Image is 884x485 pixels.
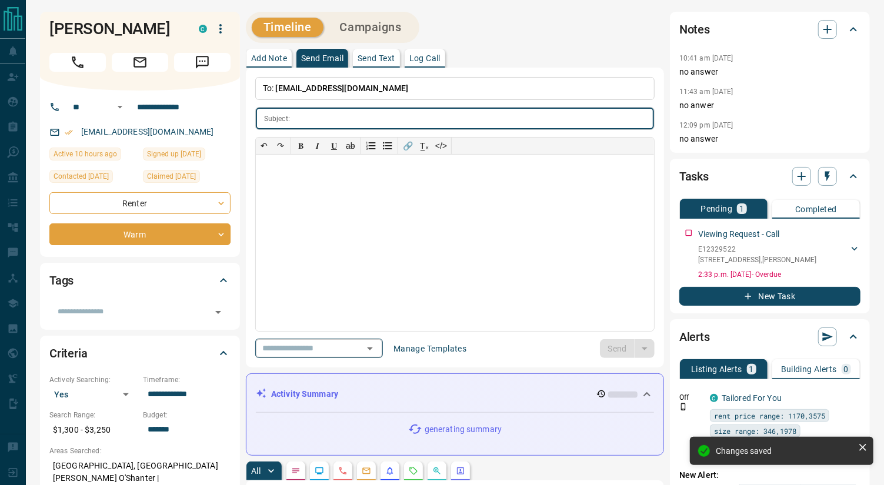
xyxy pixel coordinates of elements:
div: E12329522[STREET_ADDRESS],[PERSON_NAME] [698,242,860,267]
svg: Requests [409,466,418,476]
p: 2:33 p.m. [DATE] - Overdue [698,269,860,280]
p: Off [679,392,703,403]
p: Send Text [358,54,395,62]
p: no anwer [679,99,860,112]
button: 𝐁 [293,138,309,154]
span: Signed up [DATE] [147,148,201,160]
span: Claimed [DATE] [147,170,196,182]
p: 12:09 pm [DATE] [679,121,733,129]
div: Tags [49,266,231,295]
button: Timeline [252,18,323,37]
button: Open [113,100,127,114]
p: Timeframe: [143,374,231,385]
p: Add Note [251,54,287,62]
svg: Email Verified [65,128,73,136]
div: Tasks [679,162,860,190]
p: 0 [844,365,849,373]
p: generating summary [425,423,502,436]
p: no answer [679,133,860,145]
button: 🔗 [400,138,416,154]
button: 𝐔 [326,138,342,154]
button: New Task [679,287,860,306]
span: size range: 346,1978 [714,425,796,437]
h2: Tasks [679,167,709,186]
button: Bullet list [379,138,396,154]
h2: Alerts [679,327,710,346]
p: New Alert: [679,469,860,481]
svg: Lead Browsing Activity [315,466,324,476]
p: Listing Alerts [691,365,742,373]
p: Building Alerts [781,365,837,373]
p: 1 [739,205,744,213]
p: Subject: [264,113,290,124]
button: Open [210,304,226,320]
div: Notes [679,15,860,44]
button: Open [362,340,378,357]
div: condos.ca [199,25,207,33]
span: 𝐔 [331,141,337,150]
button: </> [433,138,449,154]
div: Alerts [679,323,860,351]
button: Campaigns [328,18,413,37]
svg: Notes [291,466,301,476]
p: Actively Searching: [49,374,137,385]
h1: [PERSON_NAME] [49,19,181,38]
p: Search Range: [49,410,137,420]
div: Warm [49,223,231,245]
div: Changes saved [716,446,853,456]
h2: Notes [679,20,710,39]
p: [STREET_ADDRESS] , [PERSON_NAME] [698,255,816,265]
svg: Listing Alerts [385,466,395,476]
span: Call [49,53,106,72]
span: rent price range: 1170,3575 [714,410,825,422]
p: Viewing Request - Call [698,228,780,240]
p: Log Call [409,54,441,62]
p: 1 [749,365,754,373]
div: Sun Oct 08 2023 [143,170,231,186]
button: T̲ₓ [416,138,433,154]
h2: Criteria [49,344,88,363]
button: ↷ [272,138,289,154]
p: All [251,467,261,475]
s: ab [346,141,355,150]
span: Email [112,53,168,72]
div: Criteria [49,339,231,367]
p: 11:43 am [DATE] [679,88,733,96]
button: 𝑰 [309,138,326,154]
p: Completed [795,205,837,213]
span: Contacted [DATE] [54,170,109,182]
button: Manage Templates [386,339,473,358]
span: Message [174,53,231,72]
svg: Opportunities [432,466,442,476]
p: Budget: [143,410,231,420]
div: split button [600,339,655,358]
p: 10:41 am [DATE] [679,54,733,62]
h2: Tags [49,271,74,290]
a: Tailored For You [722,393,782,403]
button: ab [342,138,359,154]
svg: Push Notification Only [679,403,688,411]
p: Areas Searched: [49,446,231,456]
svg: Emails [362,466,371,476]
p: no answer [679,66,860,78]
p: Activity Summary [271,388,338,400]
span: [EMAIL_ADDRESS][DOMAIN_NAME] [276,83,409,93]
button: Numbered list [363,138,379,154]
button: ↶ [256,138,272,154]
svg: Agent Actions [456,466,465,476]
div: Thu Aug 14 2025 [49,148,137,164]
div: condos.ca [710,394,718,402]
a: [EMAIL_ADDRESS][DOMAIN_NAME] [81,127,214,136]
div: Renter [49,192,231,214]
div: Activity Summary [256,383,654,405]
p: $1,300 - $3,250 [49,420,137,440]
p: Send Email [301,54,343,62]
p: To: [255,77,655,100]
div: Thu Feb 02 2023 [49,170,137,186]
p: E12329522 [698,244,816,255]
div: Yes [49,385,137,404]
svg: Calls [338,466,348,476]
p: Pending [700,205,732,213]
div: Sun Nov 13 2022 [143,148,231,164]
span: Active 10 hours ago [54,148,117,160]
